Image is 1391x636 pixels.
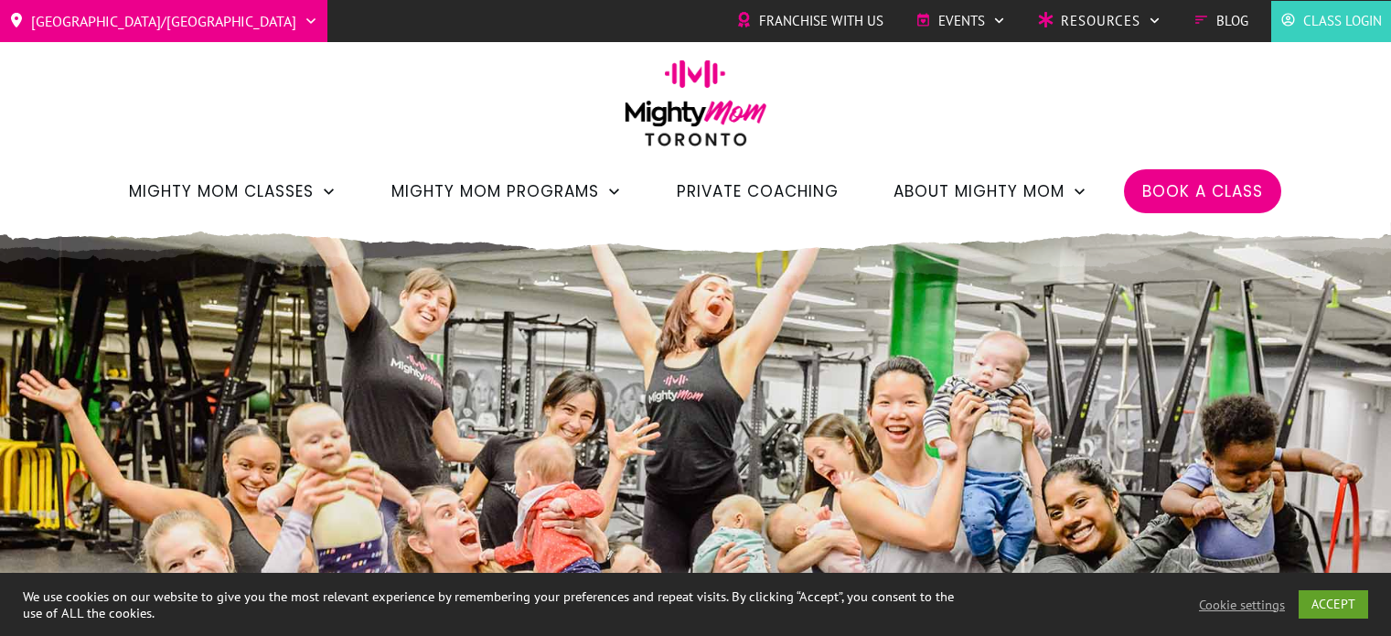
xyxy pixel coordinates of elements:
[1299,590,1368,619] a: ACCEPT
[915,7,1006,35] a: Events
[9,6,318,36] a: [GEOGRAPHIC_DATA]/[GEOGRAPHIC_DATA]
[759,7,883,35] span: Franchise with Us
[31,6,296,36] span: [GEOGRAPHIC_DATA]/[GEOGRAPHIC_DATA]
[1142,176,1263,207] a: Book a Class
[1216,7,1248,35] span: Blog
[1199,597,1285,613] a: Cookie settings
[391,176,622,207] a: Mighty Mom Programs
[1038,7,1161,35] a: Resources
[736,7,883,35] a: Franchise with Us
[938,7,985,35] span: Events
[615,59,776,159] img: mightymom-logo-toronto
[893,176,1065,207] span: About Mighty Mom
[1061,7,1140,35] span: Resources
[1303,7,1382,35] span: Class Login
[391,176,599,207] span: Mighty Mom Programs
[129,176,337,207] a: Mighty Mom Classes
[23,588,965,621] div: We use cookies on our website to give you the most relevant experience by remembering your prefer...
[893,176,1087,207] a: About Mighty Mom
[129,176,314,207] span: Mighty Mom Classes
[1280,7,1382,35] a: Class Login
[1193,7,1248,35] a: Blog
[677,176,839,207] a: Private Coaching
